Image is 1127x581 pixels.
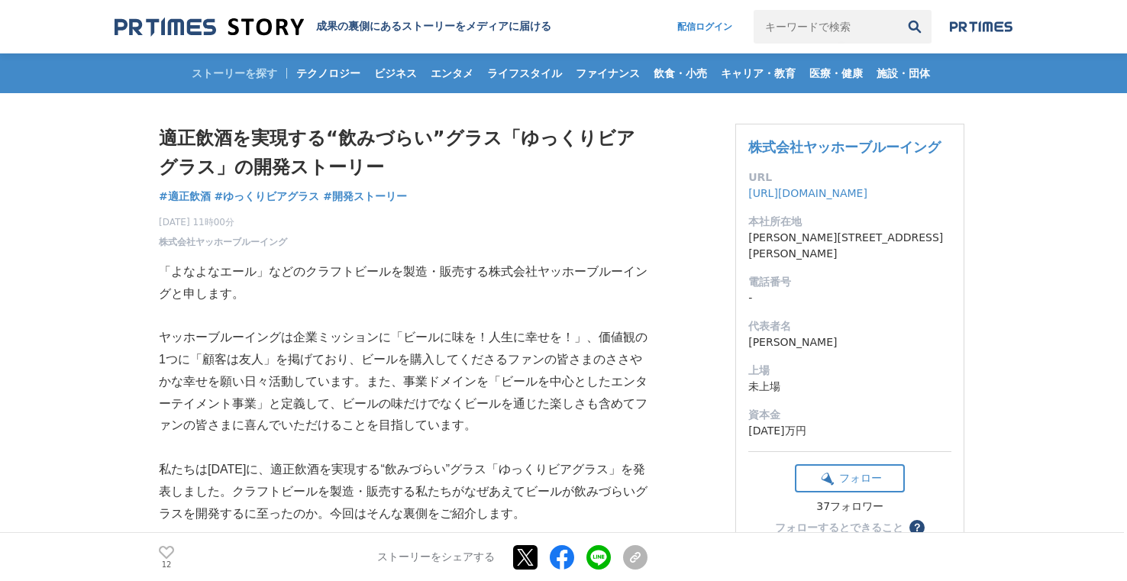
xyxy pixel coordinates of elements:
span: エンタメ [425,66,480,80]
a: エンタメ [425,53,480,93]
dt: 電話番号 [748,274,951,290]
a: 医療・健康 [803,53,869,93]
div: 37フォロワー [795,500,905,514]
a: 施設・団体 [870,53,936,93]
dt: 上場 [748,363,951,379]
a: キャリア・教育 [715,53,802,93]
span: ？ [912,522,922,533]
a: 飲食・小売 [647,53,713,93]
button: 検索 [898,10,932,44]
a: #適正飲酒 [159,189,211,205]
h1: 適正飲酒を実現する“飲みづらい”グラス「ゆっくりビアグラス」の開発ストーリー [159,124,647,182]
a: 株式会社ヤッホーブルーイング [159,235,287,249]
dt: 代表者名 [748,318,951,334]
img: prtimes [950,21,1012,33]
span: #適正飲酒 [159,189,211,203]
a: #開発ストーリー [323,189,407,205]
a: [URL][DOMAIN_NAME] [748,187,867,199]
p: 「よなよなエール」などのクラフトビールを製造・販売する株式会社ヤッホーブルーイングと申します。 [159,261,647,305]
button: フォロー [795,464,905,492]
dd: - [748,290,951,306]
dt: URL [748,169,951,186]
span: ビジネス [368,66,423,80]
span: キャリア・教育 [715,66,802,80]
span: 飲食・小売 [647,66,713,80]
a: ファイナンス [570,53,646,93]
span: [DATE] 11時00分 [159,215,287,229]
button: ？ [909,520,925,535]
span: テクノロジー [290,66,367,80]
span: ファイナンス [570,66,646,80]
a: 成果の裏側にあるストーリーをメディアに届ける 成果の裏側にあるストーリーをメディアに届ける [115,17,551,37]
a: ライフスタイル [481,53,568,93]
dt: 資本金 [748,407,951,423]
dd: [PERSON_NAME] [748,334,951,350]
span: #ゆっくりビアグラス [215,189,320,203]
span: 施設・団体 [870,66,936,80]
a: 配信ログイン [662,10,748,44]
a: 株式会社ヤッホーブルーイング [748,139,941,155]
dd: 未上場 [748,379,951,395]
dd: [PERSON_NAME][STREET_ADDRESS][PERSON_NAME] [748,230,951,262]
img: 成果の裏側にあるストーリーをメディアに届ける [115,17,304,37]
dd: [DATE]万円 [748,423,951,439]
p: ヤッホーブルーイングは企業ミッションに「ビールに味を！人生に幸せを！」、価値観の1つに「顧客は友人」を掲げており、ビールを購入してくださるファンの皆さまのささやかな幸せを願い日々活動しています。... [159,327,647,437]
span: ライフスタイル [481,66,568,80]
div: フォローするとできること [775,522,903,533]
p: ストーリーをシェアする [377,550,495,564]
span: #開発ストーリー [323,189,407,203]
a: #ゆっくりビアグラス [215,189,320,205]
dt: 本社所在地 [748,214,951,230]
p: 12 [159,560,174,568]
h2: 成果の裏側にあるストーリーをメディアに届ける [316,20,551,34]
span: 医療・健康 [803,66,869,80]
a: テクノロジー [290,53,367,93]
a: ビジネス [368,53,423,93]
input: キーワードで検索 [754,10,898,44]
p: 私たちは[DATE]に、適正飲酒を実現する“飲みづらい”グラス「ゆっくりビアグラス」を発表しました。クラフトビールを製造・販売する私たちがなぜあえてビールが飲みづらいグラスを開発するに至ったのか... [159,459,647,525]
